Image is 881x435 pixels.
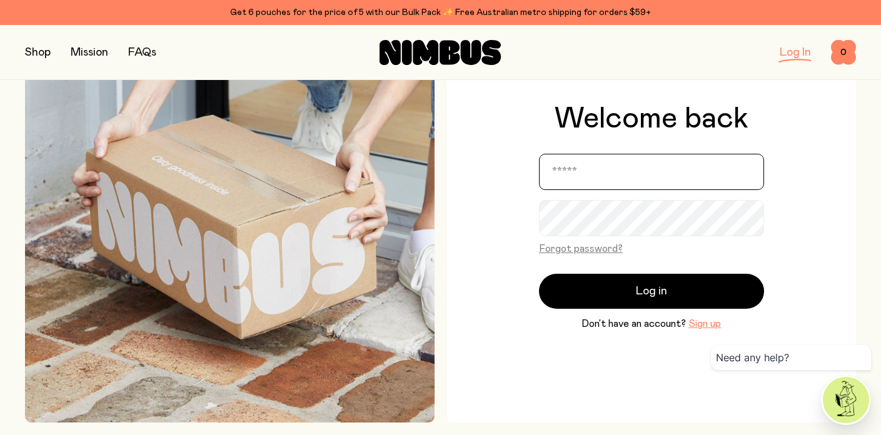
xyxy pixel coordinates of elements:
[636,282,667,300] span: Log in
[711,345,871,370] div: Need any help?
[823,377,869,423] img: agent
[581,316,686,331] span: Don’t have an account?
[688,316,721,331] button: Sign up
[780,47,811,58] a: Log In
[555,104,748,134] h1: Welcome back
[25,5,856,20] div: Get 6 pouches for the price of 5 with our Bulk Pack ✨ Free Australian metro shipping for orders $59+
[831,40,856,65] button: 0
[128,47,156,58] a: FAQs
[539,241,623,256] button: Forgot password?
[539,274,764,309] button: Log in
[71,47,108,58] a: Mission
[25,13,435,422] img: Picking up Nimbus mailer from doorstep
